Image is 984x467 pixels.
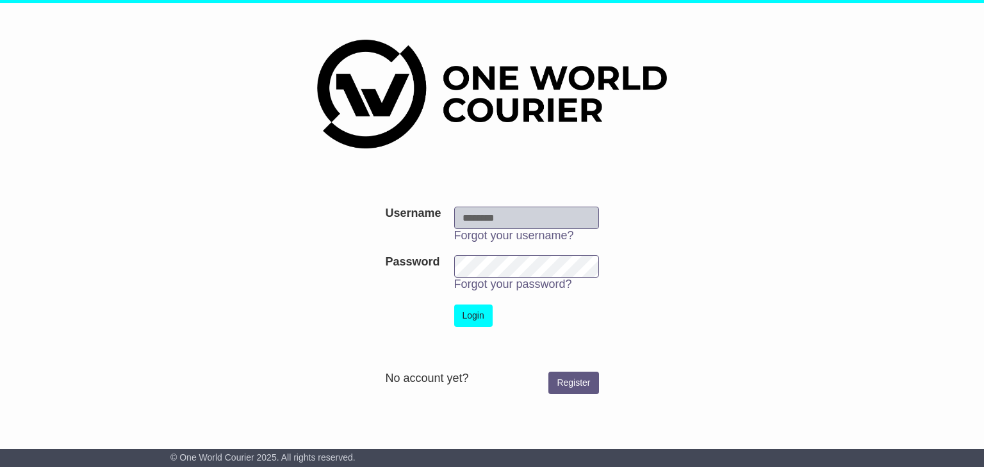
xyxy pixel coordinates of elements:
[170,452,356,463] span: © One World Courier 2025. All rights reserved.
[317,40,667,148] img: One World
[548,372,598,394] a: Register
[454,278,572,290] a: Forgot your password?
[385,207,441,221] label: Username
[385,372,598,386] div: No account yet?
[454,305,493,327] button: Login
[385,255,439,269] label: Password
[454,229,574,242] a: Forgot your username?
